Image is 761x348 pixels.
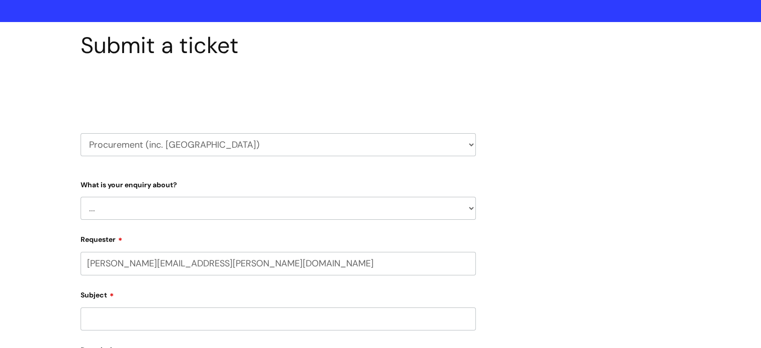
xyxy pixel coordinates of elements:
[81,82,476,101] h2: Select issue type
[81,287,476,299] label: Subject
[81,179,476,189] label: What is your enquiry about?
[81,32,476,59] h1: Submit a ticket
[81,252,476,275] input: Email
[81,232,476,244] label: Requester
